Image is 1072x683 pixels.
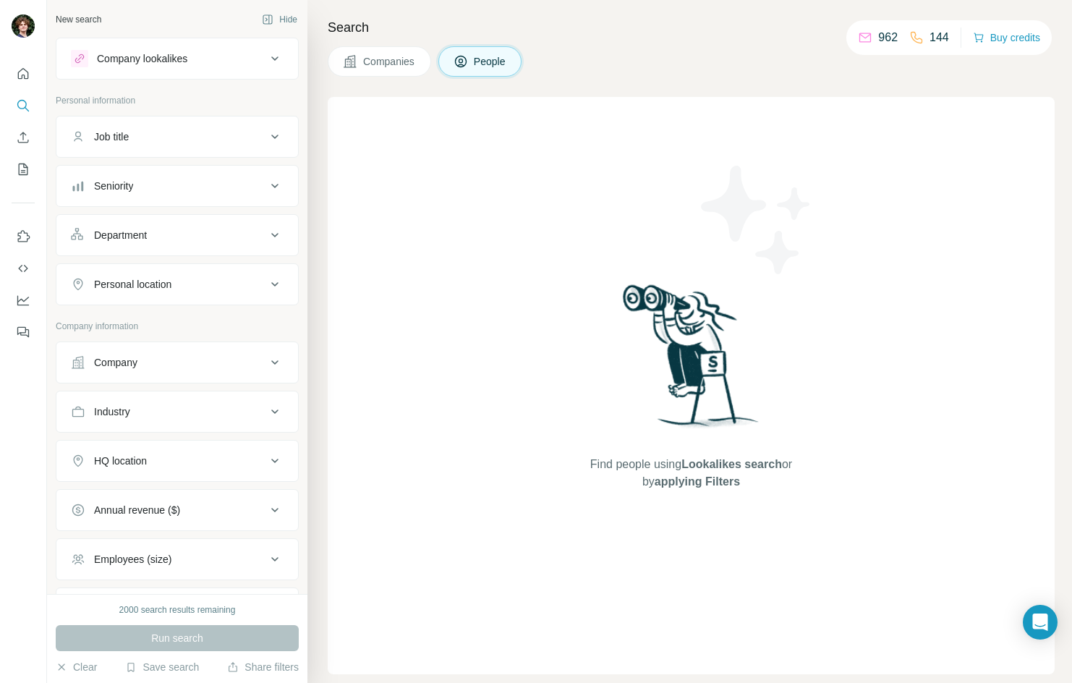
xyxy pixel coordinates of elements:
[12,61,35,87] button: Quick start
[12,319,35,345] button: Feedback
[94,130,129,144] div: Job title
[474,54,507,69] span: People
[56,345,298,380] button: Company
[56,493,298,527] button: Annual revenue ($)
[56,394,298,429] button: Industry
[94,277,171,292] div: Personal location
[56,320,299,333] p: Company information
[56,267,298,302] button: Personal location
[12,124,35,150] button: Enrich CSV
[973,27,1040,48] button: Buy credits
[94,179,133,193] div: Seniority
[12,224,35,250] button: Use Surfe on LinkedIn
[56,542,298,577] button: Employees (size)
[56,591,298,626] button: Technologies
[616,281,767,442] img: Surfe Illustration - Woman searching with binoculars
[94,228,147,242] div: Department
[878,29,898,46] p: 962
[94,503,180,517] div: Annual revenue ($)
[97,51,187,66] div: Company lookalikes
[56,119,298,154] button: Job title
[252,9,307,30] button: Hide
[227,660,299,674] button: Share filters
[681,458,782,470] span: Lookalikes search
[56,94,299,107] p: Personal information
[328,17,1055,38] h4: Search
[12,93,35,119] button: Search
[575,456,807,491] span: Find people using or by
[56,444,298,478] button: HQ location
[94,355,137,370] div: Company
[1023,605,1058,640] div: Open Intercom Messenger
[12,255,35,281] button: Use Surfe API
[56,13,101,26] div: New search
[12,156,35,182] button: My lists
[12,287,35,313] button: Dashboard
[56,218,298,253] button: Department
[56,41,298,76] button: Company lookalikes
[363,54,416,69] span: Companies
[94,552,171,567] div: Employees (size)
[94,404,130,419] div: Industry
[655,475,740,488] span: applying Filters
[930,29,949,46] p: 144
[125,660,199,674] button: Save search
[56,660,97,674] button: Clear
[692,155,822,285] img: Surfe Illustration - Stars
[12,14,35,38] img: Avatar
[119,603,236,616] div: 2000 search results remaining
[56,169,298,203] button: Seniority
[94,454,147,468] div: HQ location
